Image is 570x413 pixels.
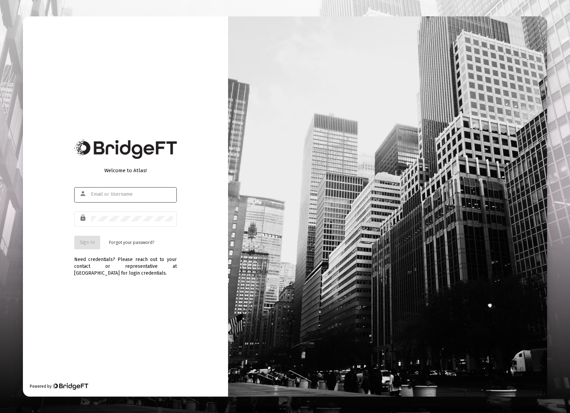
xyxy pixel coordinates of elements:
div: Need credentials? Please reach out to your contact or representative at [GEOGRAPHIC_DATA] for log... [74,249,177,277]
img: Bridge Financial Technology Logo [52,383,88,390]
input: Email or Username [91,192,173,197]
span: Sign In [80,239,95,245]
a: Forgot your password? [109,239,154,246]
div: Welcome to Atlas! [74,167,177,174]
img: Bridge Financial Technology Logo [74,139,177,159]
button: Sign In [74,236,100,249]
div: Powered by [30,383,88,390]
mat-icon: person [79,190,88,198]
mat-icon: lock [79,214,88,222]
